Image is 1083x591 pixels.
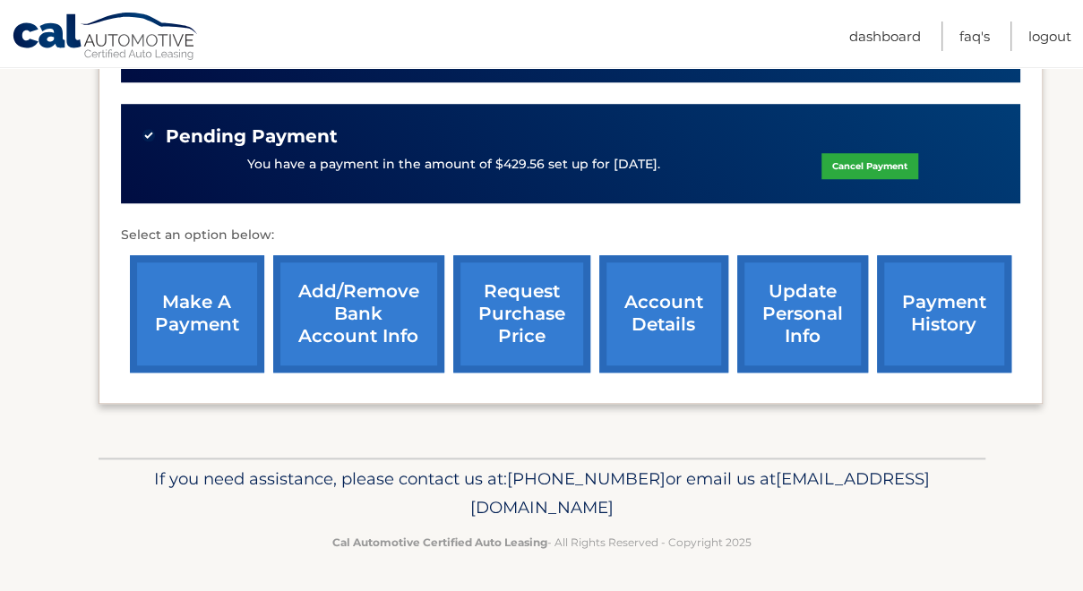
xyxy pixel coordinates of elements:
[110,465,974,522] p: If you need assistance, please contact us at: or email us at
[959,21,990,51] a: FAQ's
[737,255,868,373] a: update personal info
[166,125,338,148] span: Pending Payment
[599,255,728,373] a: account details
[142,129,155,141] img: check-green.svg
[877,255,1011,373] a: payment history
[273,255,444,373] a: Add/Remove bank account info
[121,225,1020,246] p: Select an option below:
[130,255,264,373] a: make a payment
[110,533,974,552] p: - All Rights Reserved - Copyright 2025
[821,153,918,179] a: Cancel Payment
[849,21,921,51] a: Dashboard
[247,155,660,175] p: You have a payment in the amount of $429.56 set up for [DATE].
[12,12,200,64] a: Cal Automotive
[507,468,666,489] span: [PHONE_NUMBER]
[332,535,547,549] strong: Cal Automotive Certified Auto Leasing
[453,255,590,373] a: request purchase price
[1028,21,1071,51] a: Logout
